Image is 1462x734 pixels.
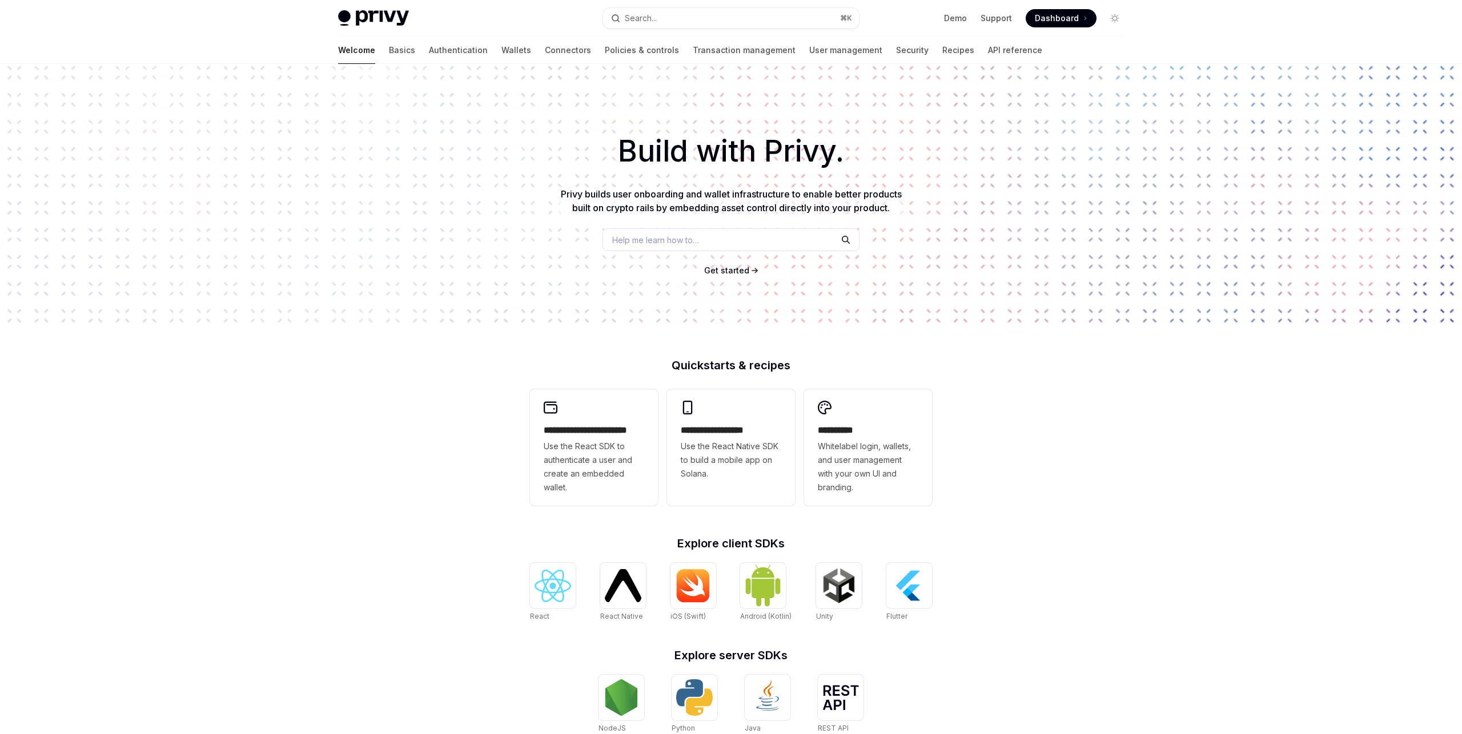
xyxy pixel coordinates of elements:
[704,265,749,276] a: Get started
[535,570,571,602] img: React
[886,612,907,620] span: Flutter
[681,439,781,481] span: Use the React Native SDK to build a mobile app on Solana.
[545,37,591,64] a: Connectors
[1035,13,1079,24] span: Dashboard
[749,679,786,716] img: Java
[896,37,929,64] a: Security
[981,13,1012,24] a: Support
[944,13,967,24] a: Demo
[804,389,932,506] a: **** *****Whitelabel login, wallets, and user management with your own UI and branding.
[818,675,863,734] a: REST APIREST API
[600,563,646,622] a: React NativeReact Native
[818,439,918,494] span: Whitelabel login, wallets, and user management with your own UI and branding.
[544,439,644,494] span: Use the React SDK to authenticate a user and create an embedded wallet.
[740,563,792,622] a: Android (Kotlin)Android (Kotlin)
[1026,9,1096,27] a: Dashboard
[745,724,761,732] span: Java
[612,234,699,246] span: Help me learn how to…
[672,724,695,732] span: Python
[809,37,882,64] a: User management
[530,360,932,371] h2: Quickstarts & recipes
[600,612,643,620] span: React Native
[693,37,796,64] a: Transaction management
[988,37,1042,64] a: API reference
[530,612,549,620] span: React
[816,612,833,620] span: Unity
[530,650,932,661] h2: Explore server SDKs
[603,8,859,29] button: Open search
[704,265,749,275] span: Get started
[670,563,716,622] a: iOS (Swift)iOS (Swift)
[429,37,488,64] a: Authentication
[672,675,717,734] a: PythonPython
[942,37,974,64] a: Recipes
[816,563,862,622] a: UnityUnity
[886,563,932,622] a: FlutterFlutter
[745,675,790,734] a: JavaJava
[740,612,792,620] span: Android (Kotlin)
[389,37,415,64] a: Basics
[605,569,641,602] img: React Native
[625,11,657,25] div: Search...
[561,188,902,213] span: Privy builds user onboarding and wallet infrastructure to enable better products built on crypto ...
[676,679,713,716] img: Python
[670,612,706,620] span: iOS (Swift)
[818,724,849,732] span: REST API
[599,675,644,734] a: NodeJSNodeJS
[822,685,859,710] img: REST API
[599,724,626,732] span: NodeJS
[603,679,640,716] img: NodeJS
[338,10,409,26] img: light logo
[840,14,852,23] span: ⌘ K
[891,567,927,604] img: Flutter
[1106,9,1124,27] button: Toggle dark mode
[667,389,795,506] a: **** **** **** ***Use the React Native SDK to build a mobile app on Solana.
[675,568,712,603] img: iOS (Swift)
[745,564,781,607] img: Android (Kotlin)
[530,563,576,622] a: ReactReact
[605,37,679,64] a: Policies & controls
[338,37,375,64] a: Welcome
[821,567,857,604] img: Unity
[501,37,531,64] a: Wallets
[530,538,932,549] h2: Explore client SDKs
[18,129,1444,174] h1: Build with Privy.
